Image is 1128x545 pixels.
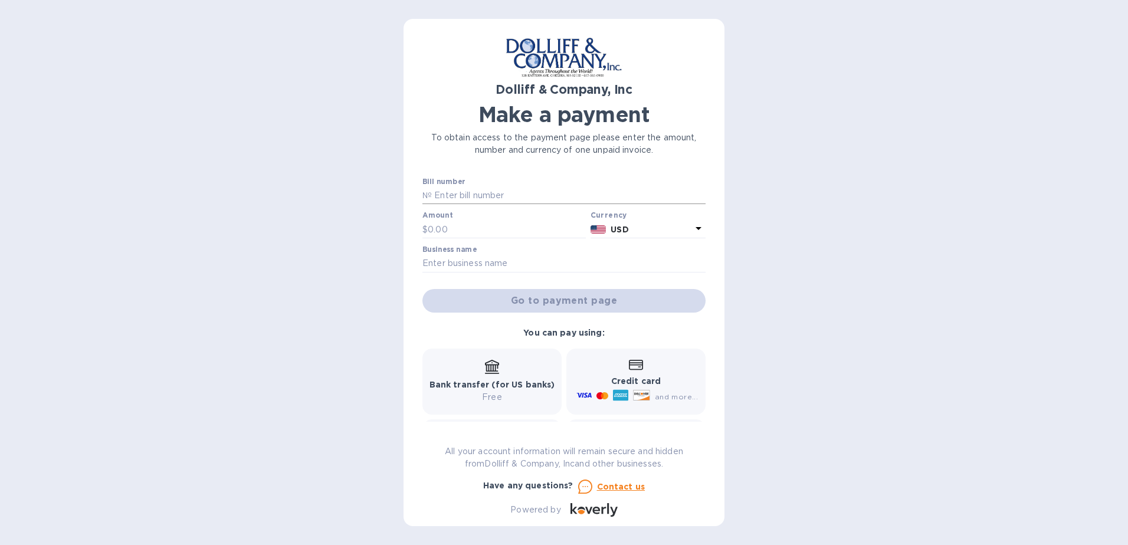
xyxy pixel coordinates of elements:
p: Free [429,391,555,403]
label: Business name [422,246,477,253]
b: Dolliff & Company, Inc [496,82,632,97]
p: № [422,189,432,202]
b: USD [611,225,628,234]
img: USD [591,225,606,234]
label: Amount [422,212,452,219]
p: Powered by [510,504,560,516]
input: Enter bill number [432,187,706,205]
b: Bank transfer (for US banks) [429,380,555,389]
b: You can pay using: [523,328,604,337]
p: $ [422,224,428,236]
p: To obtain access to the payment page please enter the amount, number and currency of one unpaid i... [422,132,706,156]
b: Credit card [611,376,661,386]
b: Currency [591,211,627,219]
b: Have any questions? [483,481,573,490]
input: 0.00 [428,221,586,238]
input: Enter business name [422,255,706,272]
p: All your account information will remain secure and hidden from Dolliff & Company, Inc and other ... [422,445,706,470]
span: and more... [655,392,698,401]
h1: Make a payment [422,102,706,127]
u: Contact us [597,482,645,491]
label: Bill number [422,178,465,185]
